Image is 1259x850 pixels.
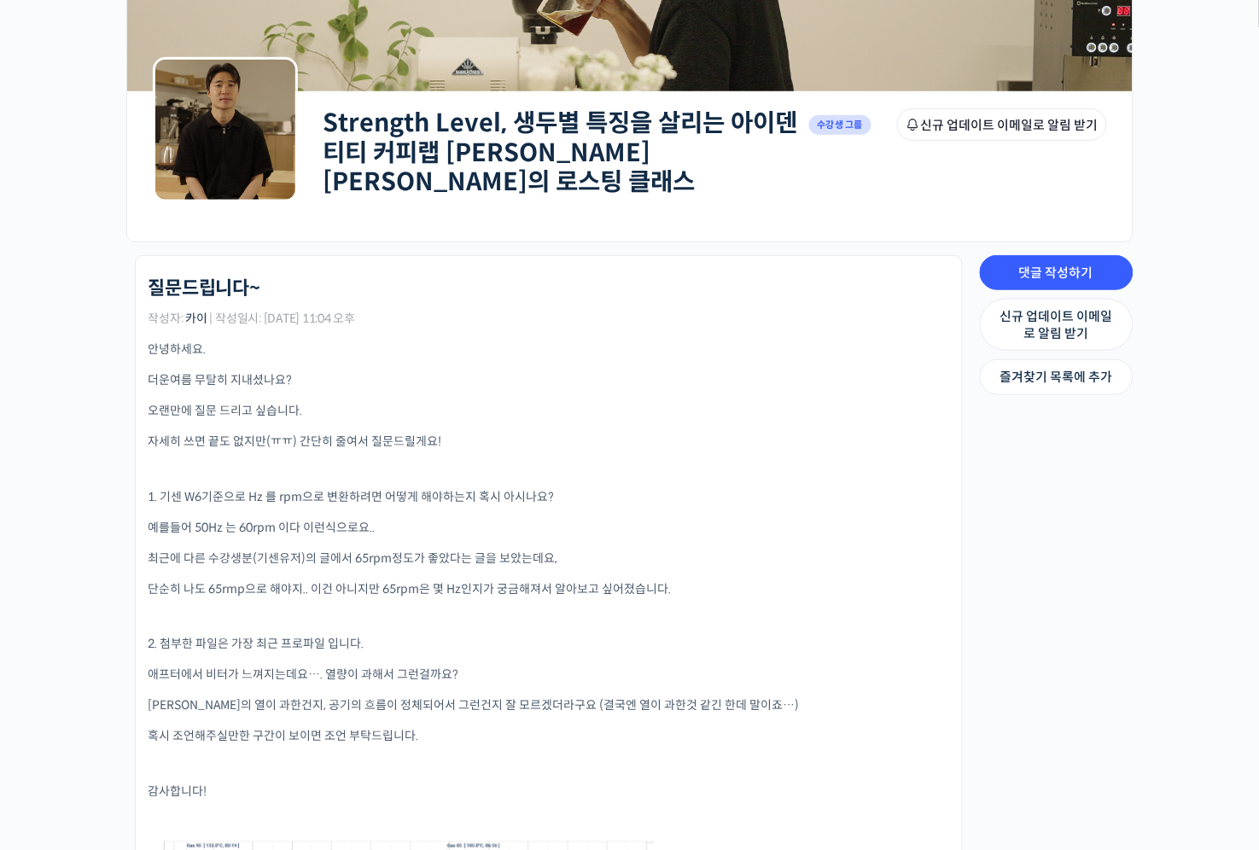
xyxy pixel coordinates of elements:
span: 대화 [156,568,177,581]
a: 댓글 작성하기 [980,255,1134,291]
p: 안녕하세요. [149,341,949,358]
a: 카이 [185,311,207,326]
span: 수강생 그룹 [809,115,872,135]
p: 자세히 쓰면 끝도 없지만(ㅠㅠ) 간단히 줄여서 질문드릴게요! [149,433,949,451]
a: Strength Level, 생두별 특징을 살리는 아이덴티티 커피랩 [PERSON_NAME] [PERSON_NAME]의 로스팅 클래스 [323,108,798,197]
a: 즐겨찾기 목록에 추가 [980,359,1134,395]
p: 최근에 다른 수강생분(기센유저)의 글에서 65rpm정도가 좋았다는 글을 보았는데요, [149,550,949,568]
img: Group logo of Strength Level, 생두별 특징을 살리는 아이덴티티 커피랩 윤원균 대표의 로스팅 클래스 [153,57,298,202]
p: 감사합니다! [149,783,949,801]
h1: 질문드립니다~ [149,277,260,300]
p: 오랜만에 질문 드리고 싶습니다. [149,402,949,420]
p: [PERSON_NAME]의 열이 과한건지, 공기의 흐름이 정체되어서 그런건지 잘 모르겠더라구요 (결국엔 열이 과한것 같긴 한데 말이죠…) [149,697,949,715]
a: 대화 [113,541,220,584]
p: 애프터에서 비터가 느껴지는데요…. 열량이 과해서 그런걸까요? [149,667,949,684]
p: 단순히 나도 65rmp으로 해야지.. 이건 아니지만 65rpm은 몇 Hz인지가 궁금해져서 알아보고 싶어졌습니다. [149,580,949,598]
p: 2. 첨부한 파일은 가장 최근 프로파일 입니다. [149,636,949,654]
button: 신규 업데이트 이메일로 알림 받기 [897,108,1107,141]
p: 예를들어 50Hz 는 60rpm 이다 이런식으로요.. [149,519,949,537]
a: 설정 [220,541,328,584]
a: 신규 업데이트 이메일로 알림 받기 [980,299,1134,351]
a: 홈 [5,541,113,584]
p: 더운여름 무탈히 지내셨나요? [149,371,949,389]
span: 작성자: | 작성일시: [DATE] 11:04 오후 [149,312,356,324]
span: 설정 [264,567,284,580]
p: 1. 기센 W6기준으로 Hz 를 rpm으로 변환하려면 어떻게 해야하는지 혹시 아시나요? [149,488,949,506]
p: 혹시 조언해주실만한 구간이 보이면 조언 부탁드립니다. [149,728,949,746]
span: 홈 [54,567,64,580]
